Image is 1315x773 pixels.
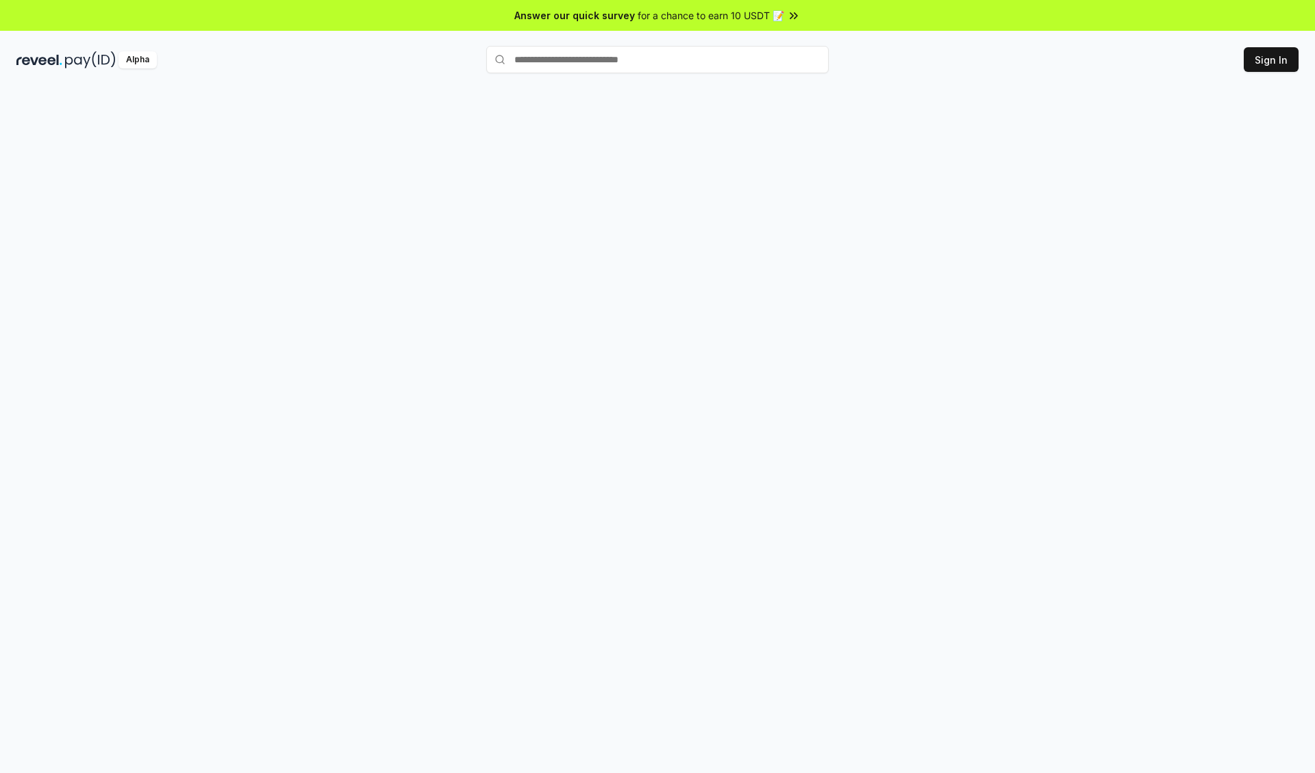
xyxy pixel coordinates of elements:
img: pay_id [65,51,116,68]
button: Sign In [1244,47,1299,72]
div: Alpha [118,51,157,68]
span: for a chance to earn 10 USDT 📝 [638,8,784,23]
img: reveel_dark [16,51,62,68]
span: Answer our quick survey [514,8,635,23]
